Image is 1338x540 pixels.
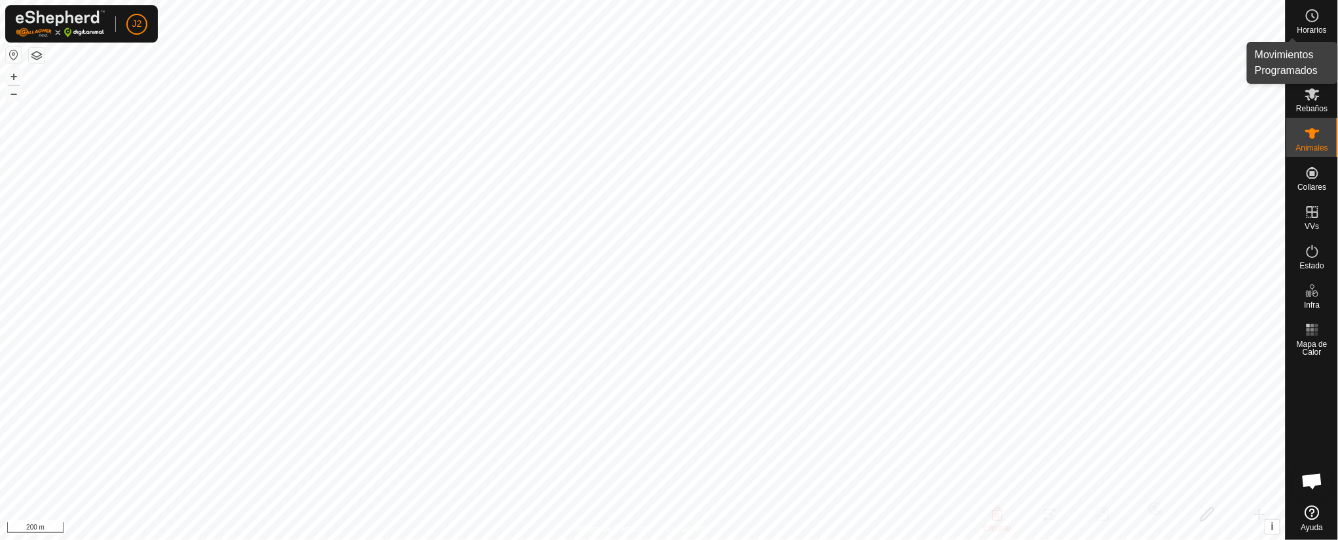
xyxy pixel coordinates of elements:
[1297,26,1327,34] span: Horarios
[132,17,142,31] span: J2
[29,48,45,63] button: Capas del Mapa
[1293,461,1332,501] div: Chat abierto
[1271,521,1274,532] span: i
[1297,183,1326,191] span: Collares
[1290,340,1335,356] span: Mapa de Calor
[1304,301,1320,309] span: Infra
[16,10,105,37] img: Logo Gallagher
[667,523,711,535] a: Contáctenos
[6,69,22,84] button: +
[1296,144,1328,152] span: Animales
[575,523,650,535] a: Política de Privacidad
[1265,520,1280,534] button: i
[1301,524,1324,531] span: Ayuda
[6,47,22,63] button: Restablecer Mapa
[1305,223,1319,230] span: VVs
[1286,500,1338,537] a: Ayuda
[6,86,22,101] button: –
[1300,65,1324,73] span: Alertas
[1300,262,1324,270] span: Estado
[1296,105,1328,113] span: Rebaños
